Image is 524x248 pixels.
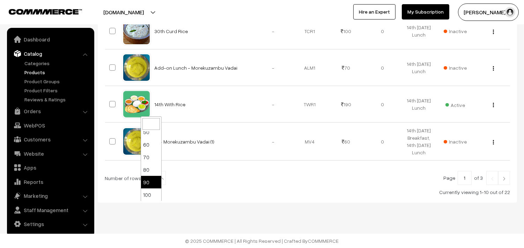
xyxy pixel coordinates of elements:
[9,119,92,132] a: WebPOS
[364,13,400,49] td: 0
[105,175,141,182] span: Number of rows
[155,139,215,145] a: Bf - Morekuzambu Vadai (1)
[9,133,92,146] a: Customers
[255,49,291,86] td: -
[9,47,92,60] a: Catalog
[9,176,92,188] a: Reports
[444,28,467,35] span: Inactive
[23,69,92,76] a: Products
[155,28,188,34] a: 30th Curd Rice
[474,175,483,181] span: of 3
[364,123,400,161] td: 0
[155,65,238,71] a: Add-on Lunch - Morekuzambu Vadai
[141,188,161,201] li: 100
[328,86,364,123] td: 190
[444,138,467,145] span: Inactive
[401,86,437,123] td: 14th [DATE] Lunch
[402,4,449,20] a: My Subscription
[141,176,161,188] li: 90
[489,177,495,181] img: Left
[505,7,515,17] img: user
[141,163,161,176] li: 80
[501,177,507,181] img: Right
[308,238,339,244] a: COMMMERCE
[291,13,328,49] td: TCR1
[364,49,400,86] td: 0
[493,30,494,34] img: Menu
[255,13,291,49] td: -
[9,33,92,46] a: Dashboard
[291,86,328,123] td: TWR1
[401,123,437,161] td: 14th [DATE] Breakfast, 14th [DATE] Lunch
[23,60,92,67] a: Categories
[141,138,161,151] li: 60
[364,86,400,123] td: 0
[9,189,92,202] a: Marketing
[255,123,291,161] td: -
[493,103,494,107] img: Menu
[9,147,92,160] a: Website
[9,218,92,230] a: Settings
[23,96,92,103] a: Reviews & Ratings
[79,3,168,21] button: [DOMAIN_NAME]
[141,126,161,138] li: 50
[291,49,328,86] td: ALM1
[401,13,437,49] td: 14th [DATE] Lunch
[9,9,82,14] img: COMMMERCE
[9,105,92,117] a: Orders
[23,78,92,85] a: Product Groups
[155,101,186,107] a: 14th With Rice
[443,175,455,181] span: Page
[444,64,467,71] span: Inactive
[458,3,519,21] button: [PERSON_NAME] s…
[141,151,161,163] li: 70
[328,123,364,161] td: 60
[291,123,328,161] td: MV4
[401,49,437,86] td: 14th [DATE] Lunch
[493,140,494,145] img: Menu
[493,66,494,71] img: Menu
[9,7,70,15] a: COMMMERCE
[353,4,396,20] a: Hire an Expert
[328,49,364,86] td: 70
[105,188,510,196] div: Currently viewing 1-10 out of 22
[255,86,291,123] td: -
[445,100,465,109] span: Active
[328,13,364,49] td: 100
[9,161,92,174] a: Apps
[9,204,92,216] a: Staff Management
[23,87,92,94] a: Product Filters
